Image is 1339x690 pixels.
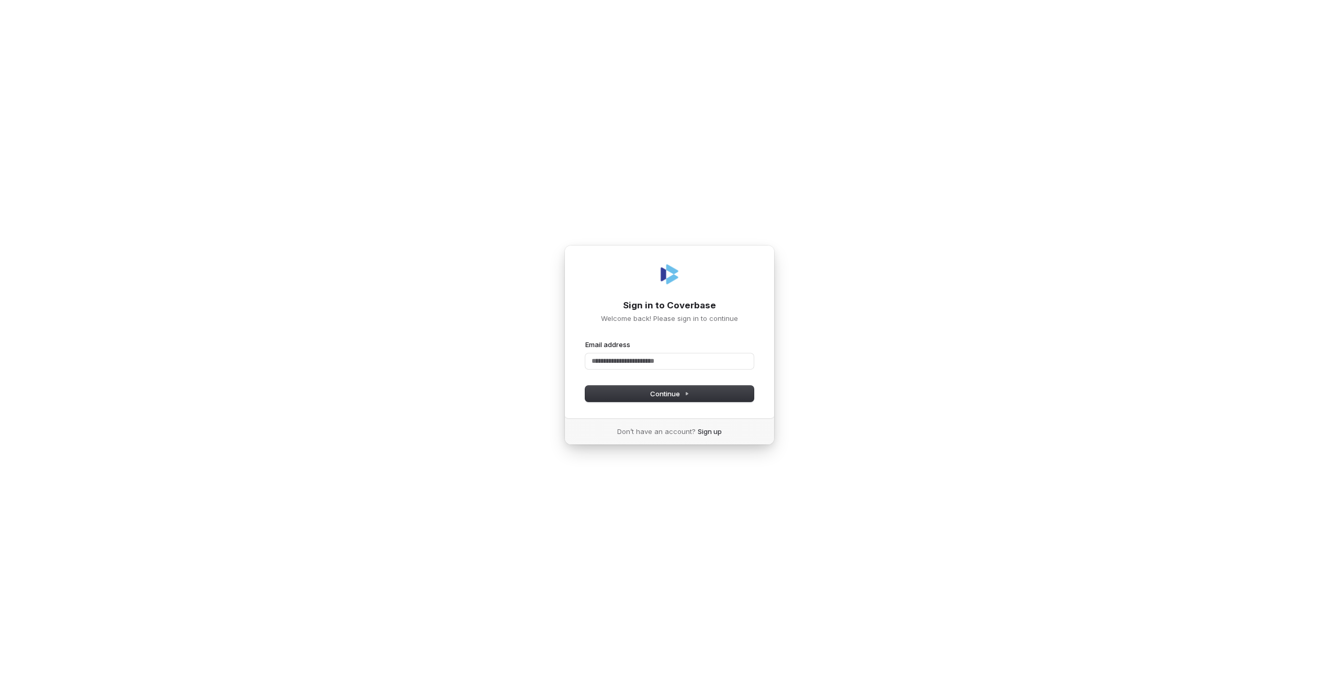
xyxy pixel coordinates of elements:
label: Email address [585,340,630,349]
span: Continue [650,389,689,398]
p: Welcome back! Please sign in to continue [585,314,754,323]
span: Don’t have an account? [617,427,696,436]
button: Continue [585,386,754,402]
img: Coverbase [657,262,682,287]
h1: Sign in to Coverbase [585,299,754,312]
a: Sign up [698,427,722,436]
